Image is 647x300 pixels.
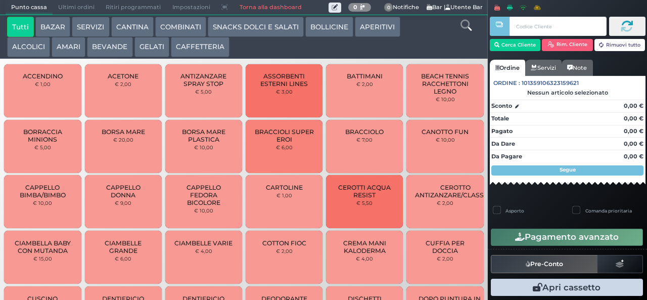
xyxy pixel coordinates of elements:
a: Note [562,60,592,76]
span: Punto cassa [6,1,53,15]
small: € 15,00 [33,255,52,262]
span: CIAMBELLA BABY CON MUTANDA [13,239,73,254]
label: Comanda prioritaria [585,207,632,214]
button: APERITIVI [355,17,400,37]
small: € 1,00 [276,192,292,198]
button: Pagamento avanzato [491,229,643,246]
small: € 1,00 [35,81,51,87]
small: € 3,00 [276,89,293,95]
small: € 2,00 [437,255,453,262]
button: Apri cassetto [491,279,643,296]
span: 101359106323159621 [522,79,579,88]
button: Pre-Conto [491,255,598,273]
span: CUFFIA PER DOCCIA [415,239,475,254]
small: € 2,00 [437,200,453,206]
span: BORSA MARE PLASTICA [174,128,234,143]
strong: 0,00 € [624,140,643,147]
small: € 10,00 [194,207,213,213]
small: € 10,00 [436,137,455,143]
button: SERVIZI [72,17,109,37]
small: € 5,00 [195,89,212,95]
small: € 10,00 [436,96,455,102]
small: € 6,00 [276,144,293,150]
small: € 9,00 [115,200,131,206]
small: € 5,50 [356,200,373,206]
small: € 10,00 [33,200,52,206]
span: CAPPELLO BIMBA/BIMBO [13,184,73,199]
span: Ordine : [493,79,520,88]
span: ANTIZANZARE SPRAY STOP [174,72,234,88]
button: BOLLICINE [305,17,353,37]
label: Asporto [505,207,524,214]
strong: Pagato [491,127,513,135]
small: € 10,00 [194,144,213,150]
small: € 4,00 [356,255,373,262]
span: Impostazioni [167,1,216,15]
span: 0 [384,3,393,12]
span: BEACH TENNIS RACCHETTONI LEGNO [415,72,475,95]
button: GELATI [134,37,169,57]
span: ACETONE [108,72,138,80]
button: COMBINATI [155,17,206,37]
a: Servizi [525,60,562,76]
span: CARTOLINE [266,184,303,191]
input: Codice Cliente [510,17,606,36]
strong: Da Dare [491,140,515,147]
span: BRACCIOLI SUPER EROI [254,128,314,143]
small: € 7,00 [356,137,373,143]
button: Cerca Cliente [490,39,541,51]
strong: 0,00 € [624,153,643,160]
span: CEROTTI ACQUA RESIST [335,184,395,199]
button: SNACKS DOLCI E SALATI [208,17,304,37]
button: BEVANDE [87,37,132,57]
div: Nessun articolo selezionato [490,89,645,96]
b: 0 [353,4,357,11]
button: AMARI [52,37,85,57]
strong: 0,00 € [624,127,643,135]
small: € 5,00 [34,144,51,150]
span: CIAMBELLE VARIE [174,239,233,247]
small: € 20,00 [113,137,133,143]
span: CAPPELLO DONNA [93,184,153,199]
span: BRACCIOLO [345,128,384,136]
strong: Segue [560,166,576,173]
strong: 0,00 € [624,115,643,122]
span: ASSORBENTI ESTERNI LINES [254,72,314,88]
button: Rim. Cliente [542,39,593,51]
button: CANTINA [111,17,154,37]
button: Rimuovi tutto [594,39,645,51]
strong: Sconto [491,102,512,110]
button: ALCOLICI [7,37,50,57]
small: € 6,00 [115,255,131,262]
strong: Totale [491,115,509,122]
strong: 0,00 € [624,102,643,109]
span: Ultimi ordini [53,1,100,15]
small: € 4,00 [195,248,212,254]
span: CEROTTO ANTIZANZARE/CLASSICO [415,184,495,199]
a: Torna alla dashboard [234,1,307,15]
button: Tutti [7,17,34,37]
span: BORRACCIA MINIONS [13,128,73,143]
small: € 2,00 [356,81,373,87]
span: CAPPELLO FEDORA BICOLORE [174,184,234,206]
button: BAZAR [35,17,70,37]
span: BORSA MARE [102,128,145,136]
span: Ritiri programmati [100,1,166,15]
a: Ordine [490,60,525,76]
strong: Da Pagare [491,153,522,160]
span: ACCENDINO [23,72,63,80]
span: CREMA MANI KALODERMA [335,239,395,254]
small: € 2,00 [276,248,293,254]
button: CAFFETTERIA [171,37,229,57]
small: € 2,00 [115,81,131,87]
span: CIAMBELLE GRANDE [93,239,153,254]
span: CANOTTO FUN [422,128,469,136]
span: COTTON FIOC [262,239,306,247]
span: BATTIMANI [347,72,383,80]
